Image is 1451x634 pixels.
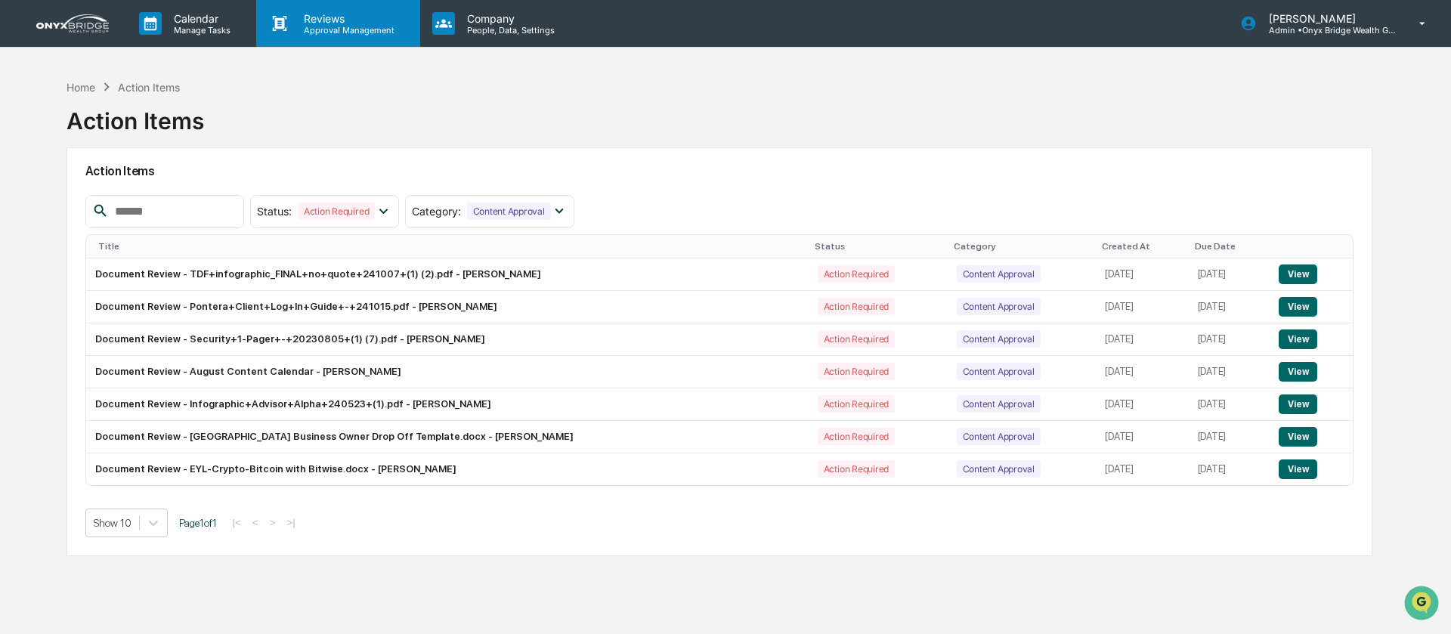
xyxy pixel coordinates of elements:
[9,184,104,212] a: 🖐️Preclearance
[15,32,275,56] p: How can we help?
[86,421,809,453] td: Document Review - [GEOGRAPHIC_DATA] Business Owner Drop Off Template.docx - [PERSON_NAME]
[125,190,187,206] span: Attestations
[257,120,275,138] button: Start new chat
[39,69,249,85] input: Clear
[1279,394,1317,414] button: View
[1096,258,1188,291] td: [DATE]
[1189,291,1270,323] td: [DATE]
[104,184,193,212] a: 🗄️Attestations
[110,192,122,204] div: 🗄️
[957,460,1041,478] div: Content Approval
[30,190,97,206] span: Preclearance
[1279,366,1317,377] a: View
[86,356,809,388] td: Document Review - August Content Calendar - [PERSON_NAME]
[957,395,1041,413] div: Content Approval
[818,428,895,445] div: Action Required
[1257,25,1397,36] p: Admin • Onyx Bridge Wealth Group LLC
[86,258,809,291] td: Document Review - TDF+infographic_FINAL+no+quote+241007+(1) (2).pdf - [PERSON_NAME]
[1096,323,1188,356] td: [DATE]
[1279,264,1317,284] button: View
[818,363,895,380] div: Action Required
[162,12,238,25] p: Calendar
[85,164,1354,178] h2: Action Items
[86,453,809,485] td: Document Review - EYL-Crypto-Bitcoin with Bitwise.docx - [PERSON_NAME]
[1195,241,1264,252] div: Due Date
[150,256,183,268] span: Pylon
[67,81,95,94] div: Home
[67,95,204,135] div: Action Items
[292,25,402,36] p: Approval Management
[1096,421,1188,453] td: [DATE]
[179,517,217,529] span: Page 1 of 1
[1403,584,1443,625] iframe: Open customer support
[1279,329,1317,349] button: View
[1189,453,1270,485] td: [DATE]
[282,516,299,529] button: >|
[455,25,562,36] p: People, Data, Settings
[1279,463,1317,475] a: View
[1257,12,1397,25] p: [PERSON_NAME]
[455,12,562,25] p: Company
[1189,356,1270,388] td: [DATE]
[36,14,109,32] img: logo
[1189,258,1270,291] td: [DATE]
[1279,268,1317,280] a: View
[9,213,101,240] a: 🔎Data Lookup
[1189,388,1270,421] td: [DATE]
[818,265,895,283] div: Action Required
[1279,301,1317,312] a: View
[1279,333,1317,345] a: View
[1279,459,1317,479] button: View
[1279,362,1317,382] button: View
[1279,427,1317,447] button: View
[86,323,809,356] td: Document Review - Security+1-Pager+-+20230805+(1) (7).pdf - [PERSON_NAME]
[1096,453,1188,485] td: [DATE]
[15,221,27,233] div: 🔎
[51,116,248,131] div: Start new chat
[162,25,238,36] p: Manage Tasks
[15,192,27,204] div: 🖐️
[1096,356,1188,388] td: [DATE]
[86,388,809,421] td: Document Review - Infographic+Advisor+Alpha+240523+(1).pdf - [PERSON_NAME]
[1279,398,1317,410] a: View
[228,516,246,529] button: |<
[1102,241,1182,252] div: Created At
[257,205,292,218] span: Status :
[248,516,263,529] button: <
[954,241,1091,252] div: Category
[957,265,1041,283] div: Content Approval
[51,131,191,143] div: We're available if you need us!
[118,81,180,94] div: Action Items
[298,203,375,220] div: Action Required
[957,330,1041,348] div: Content Approval
[467,203,551,220] div: Content Approval
[98,241,803,252] div: Title
[1279,297,1317,317] button: View
[1189,323,1270,356] td: [DATE]
[412,205,461,218] span: Category :
[265,516,280,529] button: >
[818,395,895,413] div: Action Required
[815,241,942,252] div: Status
[1189,421,1270,453] td: [DATE]
[86,291,809,323] td: Document Review - Pontera+Client+Log+In+Guide+-+241015.pdf - [PERSON_NAME]
[107,255,183,268] a: Powered byPylon
[818,330,895,348] div: Action Required
[15,116,42,143] img: 1746055101610-c473b297-6a78-478c-a979-82029cc54cd1
[292,12,402,25] p: Reviews
[957,298,1041,315] div: Content Approval
[957,363,1041,380] div: Content Approval
[818,298,895,315] div: Action Required
[1096,291,1188,323] td: [DATE]
[30,219,95,234] span: Data Lookup
[1096,388,1188,421] td: [DATE]
[818,460,895,478] div: Action Required
[957,428,1041,445] div: Content Approval
[1279,431,1317,442] a: View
